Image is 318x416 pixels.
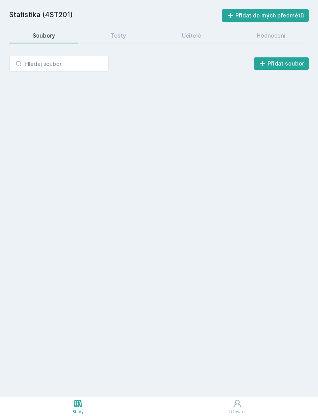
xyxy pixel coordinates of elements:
button: Přidat soubor [254,57,309,70]
a: Soubory [9,28,78,43]
div: Study [73,409,84,415]
div: Učitelé [182,32,201,40]
input: Hledej soubor [9,56,109,71]
div: Hodnocení [257,32,285,40]
div: Uživatel [229,409,245,415]
a: Hodnocení [234,28,309,43]
div: Soubory [33,32,55,40]
button: Přidat do mých předmětů [222,9,309,22]
h2: Statistika (4ST201) [9,9,222,22]
a: Učitelé [159,28,225,43]
div: Testy [111,32,126,40]
a: Testy [88,28,150,43]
